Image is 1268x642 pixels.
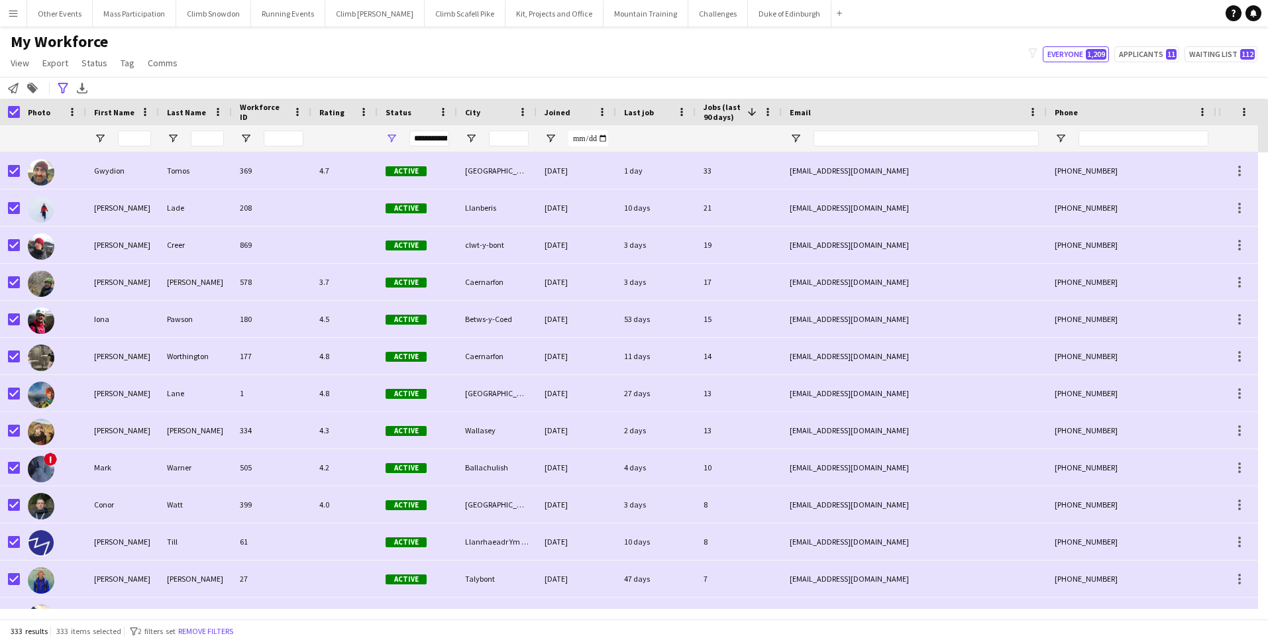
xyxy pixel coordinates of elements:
[696,523,782,560] div: 8
[814,131,1039,146] input: Email Filter Input
[1047,227,1216,263] div: [PHONE_NUMBER]
[537,189,616,226] div: [DATE]
[537,152,616,189] div: [DATE]
[311,449,378,486] div: 4.2
[616,523,696,560] div: 10 days
[28,567,54,594] img: Alex Rhodes
[118,131,151,146] input: First Name Filter Input
[167,133,179,144] button: Open Filter Menu
[457,301,537,337] div: Betws-y-Coed
[232,523,311,560] div: 61
[782,449,1047,486] div: [EMAIL_ADDRESS][DOMAIN_NAME]
[616,561,696,597] div: 47 days
[696,412,782,449] div: 13
[76,54,113,72] a: Status
[457,523,537,560] div: Llanrhaeadr Ym Mochnant
[604,1,688,27] button: Mountain Training
[696,486,782,523] div: 8
[537,523,616,560] div: [DATE]
[386,352,427,362] span: Active
[176,624,236,639] button: Remove filters
[86,523,159,560] div: [PERSON_NAME]
[311,375,378,411] div: 4.8
[159,152,232,189] div: Tomos
[457,375,537,411] div: [GEOGRAPHIC_DATA]
[782,152,1047,189] div: [EMAIL_ADDRESS][DOMAIN_NAME]
[86,412,159,449] div: [PERSON_NAME]
[457,598,537,634] div: Thirsk
[782,412,1047,449] div: [EMAIL_ADDRESS][DOMAIN_NAME]
[86,338,159,374] div: [PERSON_NAME]
[537,227,616,263] div: [DATE]
[28,530,54,557] img: Jason Till
[1047,375,1216,411] div: [PHONE_NUMBER]
[42,57,68,69] span: Export
[159,338,232,374] div: Worthington
[616,301,696,337] div: 53 days
[696,152,782,189] div: 33
[56,626,121,636] span: 333 items selected
[1047,598,1216,634] div: [PHONE_NUMBER]
[505,1,604,27] button: Kit, Projects and Office
[232,338,311,374] div: 177
[537,264,616,300] div: [DATE]
[25,80,40,96] app-action-btn: Add to tag
[386,500,427,510] span: Active
[86,375,159,411] div: [PERSON_NAME]
[159,449,232,486] div: Warner
[782,189,1047,226] div: [EMAIL_ADDRESS][DOMAIN_NAME]
[27,1,93,27] button: Other Events
[11,32,108,52] span: My Workforce
[457,338,537,374] div: Caernarfon
[545,107,570,117] span: Joined
[81,57,107,69] span: Status
[311,486,378,523] div: 4.0
[28,159,54,186] img: Gwydion Tomos
[311,152,378,189] div: 4.7
[115,54,140,72] a: Tag
[1047,561,1216,597] div: [PHONE_NUMBER]
[319,107,344,117] span: Rating
[138,626,176,636] span: 2 filters set
[86,264,159,300] div: [PERSON_NAME]
[28,604,54,631] img: Barney Ashton
[782,486,1047,523] div: [EMAIL_ADDRESS][DOMAIN_NAME]
[537,301,616,337] div: [DATE]
[74,80,90,96] app-action-btn: Export XLSX
[386,315,427,325] span: Active
[1047,412,1216,449] div: [PHONE_NUMBER]
[782,264,1047,300] div: [EMAIL_ADDRESS][DOMAIN_NAME]
[696,338,782,374] div: 14
[159,523,232,560] div: Till
[457,412,537,449] div: Wallasey
[148,57,178,69] span: Comms
[386,107,411,117] span: Status
[28,345,54,371] img: Ross Worthington
[696,449,782,486] div: 10
[1047,338,1216,374] div: [PHONE_NUMBER]
[1047,189,1216,226] div: [PHONE_NUMBER]
[386,203,427,213] span: Active
[465,133,477,144] button: Open Filter Menu
[159,561,232,597] div: [PERSON_NAME]
[616,375,696,411] div: 27 days
[121,57,134,69] span: Tag
[251,1,325,27] button: Running Events
[386,241,427,250] span: Active
[28,419,54,445] img: Leon Perkins
[1043,46,1109,62] button: Everyone1,209
[159,598,232,634] div: [PERSON_NAME]
[1086,49,1106,60] span: 1,209
[159,412,232,449] div: [PERSON_NAME]
[748,1,831,27] button: Duke of Edinburgh
[159,189,232,226] div: Lade
[386,463,427,473] span: Active
[1079,131,1208,146] input: Phone Filter Input
[782,561,1047,597] div: [EMAIL_ADDRESS][DOMAIN_NAME]
[191,131,224,146] input: Last Name Filter Input
[86,449,159,486] div: Mark
[44,453,57,466] span: !
[624,107,654,117] span: Last job
[159,264,232,300] div: [PERSON_NAME]
[790,107,811,117] span: Email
